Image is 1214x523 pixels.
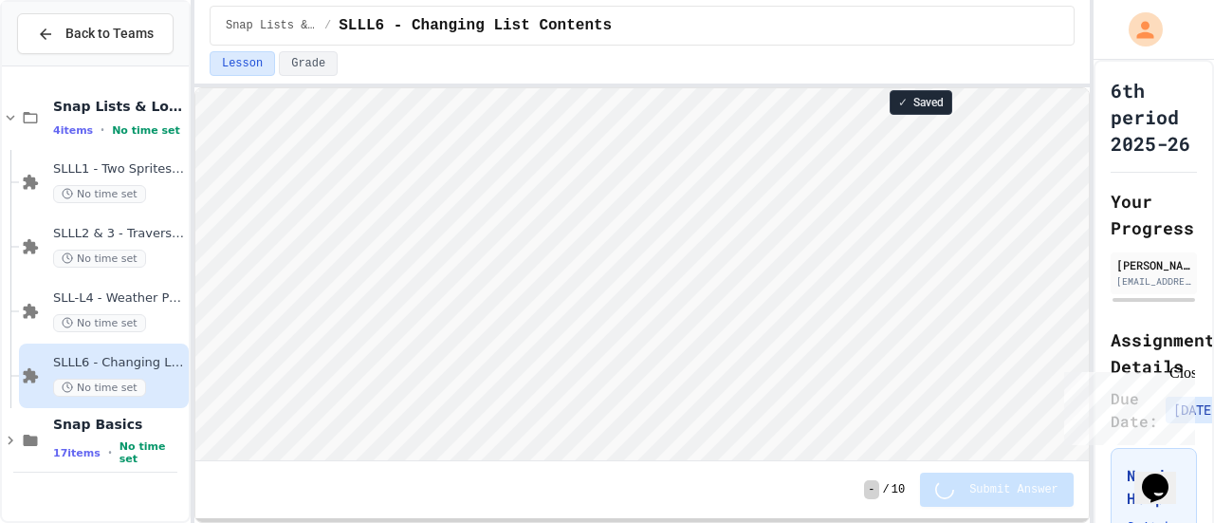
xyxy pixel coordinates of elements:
span: - [864,480,878,499]
span: • [101,122,104,138]
span: SLLL2 & 3 - Traversing a List [53,226,185,242]
button: Lesson [210,51,275,76]
span: • [108,445,112,460]
span: / [324,18,331,33]
span: No time set [53,185,146,203]
button: Grade [279,51,338,76]
span: 17 items [53,447,101,459]
h3: Need Help? [1127,464,1181,510]
iframe: chat widget [1134,447,1195,504]
h2: Assignment Details [1111,327,1197,380]
span: Snap Lists & Loops [53,98,185,115]
div: [PERSON_NAME] [1116,256,1191,273]
div: My Account [1109,8,1168,51]
span: No time set [53,314,146,332]
span: 4 items [53,124,93,137]
span: No time set [53,379,146,397]
div: Chat with us now!Close [8,8,131,121]
span: ✓ [898,95,908,110]
span: / [883,482,890,497]
span: SLLL6 - Changing List Contents [339,14,612,37]
span: No time set [53,250,146,268]
span: SLL-L4 - Weather Permitting Program [53,290,185,307]
div: [EMAIL_ADDRESS][DOMAIN_NAME] [1116,274,1191,289]
h1: 6th period 2025-26 [1111,77,1197,157]
span: SLLL6 - Changing List Contents [53,355,185,371]
iframe: Snap! Programming Environment [195,88,1089,460]
h2: Your Progress [1111,188,1197,241]
span: Submit Answer [969,482,1058,497]
iframe: chat widget [1057,364,1195,445]
span: SLLL1 - Two Sprites Talking [53,161,185,177]
span: Back to Teams [65,24,154,44]
span: Snap Basics [53,416,185,433]
span: Saved [913,95,944,110]
span: Snap Lists & Loops [226,18,317,33]
span: No time set [112,124,180,137]
span: 10 [892,482,905,497]
span: No time set [120,440,185,465]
